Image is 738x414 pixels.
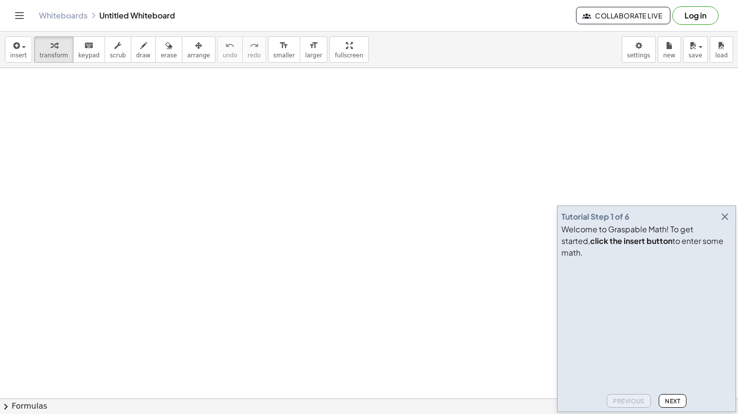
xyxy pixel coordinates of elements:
button: settings [622,36,656,63]
button: Next [659,394,686,408]
a: Whiteboards [39,11,88,20]
span: insert [10,52,27,59]
span: transform [39,52,68,59]
button: format_sizesmaller [268,36,300,63]
span: redo [248,52,261,59]
i: format_size [309,40,318,52]
i: keyboard [84,40,93,52]
button: transform [34,36,73,63]
span: fullscreen [335,52,363,59]
button: keyboardkeypad [73,36,105,63]
span: Next [665,397,680,405]
span: draw [136,52,151,59]
span: smaller [273,52,295,59]
button: insert [5,36,32,63]
button: format_sizelarger [300,36,327,63]
span: arrange [187,52,210,59]
i: format_size [279,40,288,52]
button: save [683,36,708,63]
i: undo [225,40,234,52]
span: undo [223,52,237,59]
span: keypad [78,52,100,59]
span: Collaborate Live [584,11,662,20]
span: save [688,52,702,59]
span: scrub [110,52,126,59]
button: Toggle navigation [12,8,27,23]
button: Log in [672,6,719,25]
div: Welcome to Graspable Math! To get started, to enter some math. [561,224,732,259]
div: Tutorial Step 1 of 6 [561,211,630,223]
button: load [710,36,733,63]
i: redo [250,40,259,52]
button: draw [131,36,156,63]
button: fullscreen [329,36,368,63]
button: scrub [105,36,131,63]
button: undoundo [217,36,243,63]
button: erase [155,36,182,63]
button: Collaborate Live [576,7,670,24]
span: erase [161,52,177,59]
span: load [715,52,728,59]
span: larger [305,52,322,59]
b: click the insert button [590,236,672,246]
button: redoredo [242,36,266,63]
span: new [663,52,675,59]
button: arrange [182,36,216,63]
span: settings [627,52,650,59]
button: new [658,36,681,63]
